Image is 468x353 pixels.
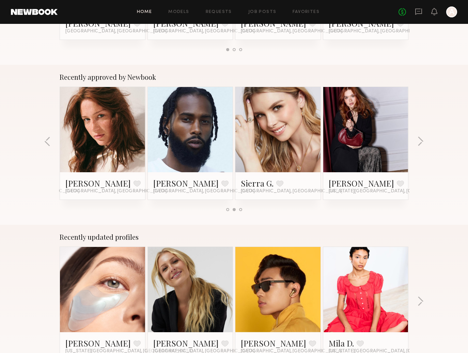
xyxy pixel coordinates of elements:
span: [GEOGRAPHIC_DATA], [GEOGRAPHIC_DATA] [65,29,167,34]
span: [US_STATE][GEOGRAPHIC_DATA], [GEOGRAPHIC_DATA] [329,189,456,194]
div: Recently updated profiles [60,233,408,241]
div: Recently approved by Newbook [60,73,408,81]
a: [PERSON_NAME] [65,178,131,189]
span: [GEOGRAPHIC_DATA], [GEOGRAPHIC_DATA] [65,189,167,194]
a: Models [168,10,189,14]
span: [GEOGRAPHIC_DATA], [GEOGRAPHIC_DATA] [329,29,430,34]
a: [PERSON_NAME] [153,178,219,189]
a: [PERSON_NAME] [241,338,306,349]
a: [PERSON_NAME] [153,338,219,349]
span: [GEOGRAPHIC_DATA], [GEOGRAPHIC_DATA] [241,189,342,194]
span: [GEOGRAPHIC_DATA], [GEOGRAPHIC_DATA] [153,189,255,194]
a: Mila D. [329,338,354,349]
a: [PERSON_NAME] [329,178,394,189]
a: Requests [206,10,232,14]
span: [GEOGRAPHIC_DATA], [GEOGRAPHIC_DATA] [241,29,342,34]
a: Favorites [293,10,319,14]
a: Job Posts [248,10,277,14]
a: A [446,6,457,17]
span: [GEOGRAPHIC_DATA], [GEOGRAPHIC_DATA] [153,29,255,34]
a: Home [137,10,152,14]
a: Sierra G. [241,178,274,189]
a: [PERSON_NAME] [65,338,131,349]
